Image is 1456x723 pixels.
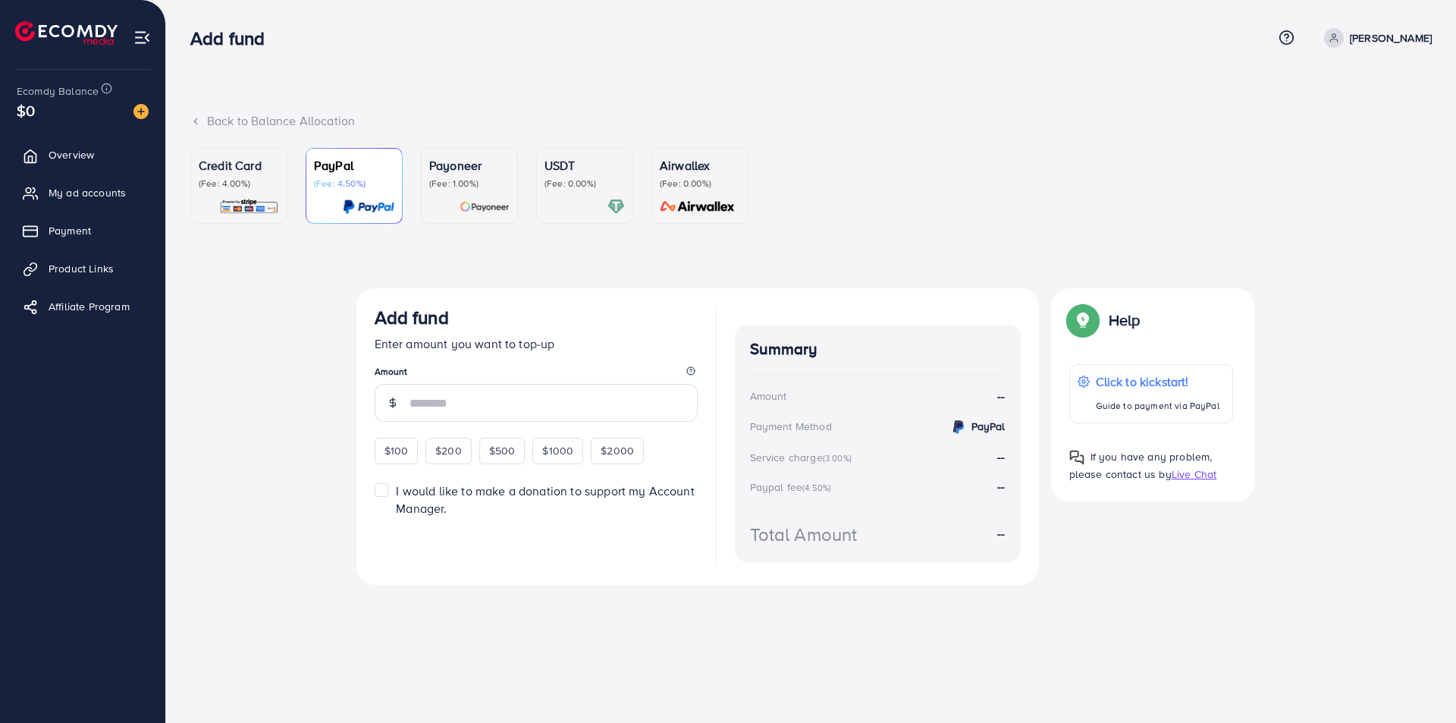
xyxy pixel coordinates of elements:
span: My ad accounts [49,185,126,200]
p: Airwallex [660,156,740,174]
a: My ad accounts [11,178,154,208]
p: (Fee: 1.00%) [429,178,510,190]
small: (4.50%) [802,482,831,494]
div: Total Amount [750,521,858,548]
p: Guide to payment via PayPal [1096,397,1219,415]
span: $0 [17,99,35,121]
legend: Amount [375,365,698,384]
h3: Add fund [190,27,277,49]
iframe: Chat [1392,655,1445,712]
p: Click to kickstart! [1096,373,1219,391]
a: Affiliate Program [11,291,154,322]
strong: -- [997,525,1005,542]
img: menu [133,29,151,46]
a: Payment [11,215,154,246]
strong: -- [997,478,1005,495]
div: Service charge [750,450,856,465]
p: Help [1109,311,1141,329]
img: card [460,198,510,215]
img: card [343,198,394,215]
p: USDT [544,156,625,174]
a: Product Links [11,253,154,284]
img: logo [15,21,118,45]
img: card [655,198,740,215]
p: Enter amount you want to top-up [375,335,698,353]
p: (Fee: 4.00%) [199,178,279,190]
strong: PayPal [971,419,1006,434]
img: image [133,104,149,119]
div: Paypal fee [750,479,836,495]
a: [PERSON_NAME] [1318,28,1432,48]
img: card [607,198,625,215]
p: (Fee: 4.50%) [314,178,394,190]
img: Popup guide [1069,306,1097,334]
span: I would like to make a donation to support my Account Manager. [396,483,694,517]
span: Product Links [49,261,114,276]
span: $2000 [601,443,634,458]
div: Back to Balance Allocation [190,112,1432,130]
img: credit [949,418,968,436]
p: Payoneer [429,156,510,174]
h3: Add fund [375,306,449,328]
span: If you have any problem, please contact us by [1069,449,1213,482]
span: Ecomdy Balance [17,83,99,99]
span: Affiliate Program [49,299,130,314]
span: $100 [384,443,409,458]
div: Amount [750,388,787,404]
p: (Fee: 0.00%) [544,178,625,190]
span: $1000 [542,443,573,458]
strong: -- [997,388,1005,405]
span: Overview [49,147,94,162]
div: Payment Method [750,419,832,434]
p: [PERSON_NAME] [1350,29,1432,47]
p: Credit Card [199,156,279,174]
span: $200 [435,443,462,458]
p: PayPal [314,156,394,174]
span: Payment [49,223,91,238]
img: Popup guide [1069,450,1084,465]
a: Overview [11,140,154,170]
span: $500 [489,443,516,458]
h4: Summary [750,340,1006,359]
p: (Fee: 0.00%) [660,178,740,190]
span: Live Chat [1172,467,1216,482]
small: (3.00%) [823,452,852,464]
img: card [219,198,279,215]
strong: -- [997,448,1005,465]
